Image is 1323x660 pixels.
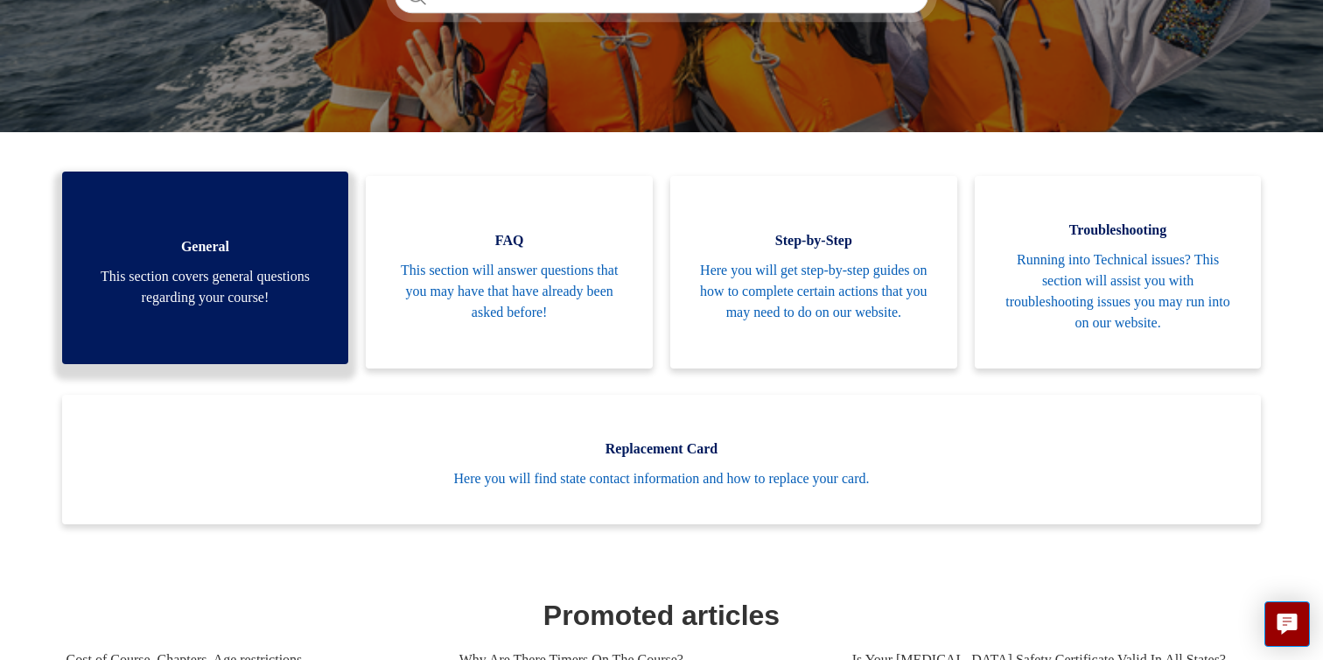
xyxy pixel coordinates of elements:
[1001,249,1235,334] span: Running into Technical issues? This section will assist you with troubleshooting issues you may r...
[88,468,1235,489] span: Here you will find state contact information and how to replace your card.
[62,395,1262,524] a: Replacement Card Here you will find state contact information and how to replace your card.
[670,176,957,369] a: Step-by-Step Here you will get step-by-step guides on how to complete certain actions that you ma...
[1264,601,1310,647] button: Live chat
[88,439,1235,460] span: Replacement Card
[392,260,626,323] span: This section will answer questions that you may have that have already been asked before!
[1001,220,1235,241] span: Troubleshooting
[66,594,1257,636] h1: Promoted articles
[696,230,931,251] span: Step-by-Step
[88,266,323,308] span: This section covers general questions regarding your course!
[88,236,323,257] span: General
[696,260,931,323] span: Here you will get step-by-step guides on how to complete certain actions that you may need to do ...
[975,176,1262,369] a: Troubleshooting Running into Technical issues? This section will assist you with troubleshooting ...
[392,230,626,251] span: FAQ
[62,172,349,364] a: General This section covers general questions regarding your course!
[366,176,653,369] a: FAQ This section will answer questions that you may have that have already been asked before!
